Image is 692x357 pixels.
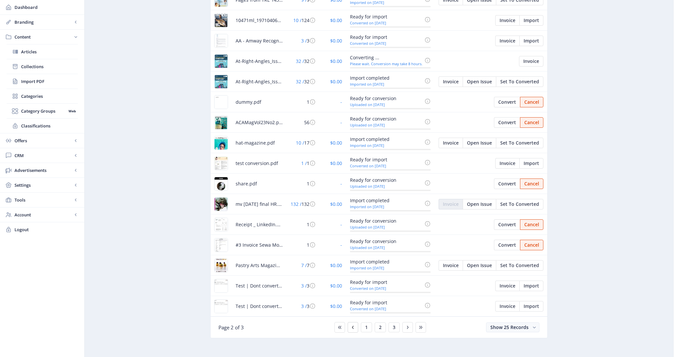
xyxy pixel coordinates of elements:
[467,263,492,268] span: Open Issue
[21,108,66,114] span: Category Groups
[520,240,543,250] button: Cancel
[495,37,519,43] a: Edit page
[21,63,78,70] span: Collections
[463,200,496,206] a: Edit page
[519,281,543,291] button: Import
[524,283,539,288] span: Import
[291,302,316,310] div: 3
[350,33,422,41] div: Ready for import
[524,181,539,186] span: Cancel
[296,78,304,85] span: 32 /
[520,97,543,107] button: Cancel
[500,283,515,288] span: Invoice
[496,78,543,84] a: Edit page
[494,180,520,186] a: Edit page
[439,139,463,145] a: Edit page
[14,152,72,159] span: CRM
[520,117,543,128] button: Cancel
[21,123,78,129] span: Classifications
[14,137,72,144] span: Offers
[495,282,519,288] a: Edit page
[291,139,316,147] div: 17
[301,160,307,166] span: 1 /
[350,13,422,21] div: Ready for import
[330,160,342,166] span: $0.00
[291,200,316,208] div: 132
[463,139,496,145] a: Edit page
[439,78,463,84] a: Edit page
[496,260,543,271] button: Set To Converted
[350,217,422,225] div: Ready for conversion
[236,180,257,188] span: share.pdf
[375,322,386,332] button: 2
[350,307,422,311] div: Converted on [DATE]
[301,262,307,268] span: 7 /
[443,79,459,84] span: Invoice
[350,197,422,205] div: Import completed
[291,78,316,86] div: 32
[350,258,422,266] div: Import completed
[389,322,400,332] button: 3
[495,301,519,312] button: Invoice
[498,99,516,105] span: Convert
[520,119,543,125] a: Edit page
[236,37,283,45] span: AA - Amway Recognition Doc.pdf
[296,140,304,146] span: 10 /
[350,286,422,290] div: Converted on [DATE]
[236,78,283,86] span: At-Right-Angles_Issue- sample for Magloft.pdf
[14,211,72,218] span: Account
[495,281,519,291] button: Invoice
[340,242,342,248] span: -
[14,226,79,233] span: Logout
[215,198,228,211] img: c65e15f1-2a05-4792-bb4a-cc2c3d609b5b.jpg
[14,167,72,174] span: Advertisements
[520,178,543,189] button: Cancel
[215,279,228,292] img: ceb8abed-827d-4082-b0bc-9193d979b5b1.jpg
[340,180,342,187] span: -
[236,159,278,167] span: test conversion.pdf
[291,57,316,65] div: 32
[301,283,307,289] span: 3 /
[495,158,519,169] button: Invoice
[330,38,342,44] span: $0.00
[340,99,342,105] span: -
[21,48,78,55] span: Articles
[463,261,496,268] a: Edit page
[215,238,228,252] img: ed3026f9-b1a9-44e4-9f2f-7505057d48ab.jpg
[463,260,496,271] button: Open Issue
[215,177,228,190] img: d9acae90-08d8-4072-9311-9e1552e000af.jpg
[236,241,283,249] span: #3 Invoice Sewa Mobil.pdf
[236,200,283,208] span: mv [DATE] final HR.pdf
[463,78,496,84] a: Edit page
[495,15,519,26] button: Invoice
[350,266,422,270] div: Imported on [DATE]
[215,157,228,170] img: 17397e63-3e70-4b7c-a401-23d2e5a8d54a.jpg
[340,221,342,228] span: -
[519,302,543,309] a: Edit page
[467,202,492,207] span: Open Issue
[236,221,283,229] span: Receipt _ LinkedIn.pdf
[439,200,463,206] a: Edit page
[439,138,463,148] button: Invoice
[350,21,422,25] div: Converted on [DATE]
[350,74,422,82] div: Import completed
[443,263,459,268] span: Invoice
[393,325,395,330] span: 3
[215,116,228,129] img: 2a04eff4-9cf3-452a-b89a-52a8fe0dbc27.jpg
[439,260,463,271] button: Invoice
[524,242,539,248] span: Cancel
[236,139,275,147] span: hat-magazine.pdf
[494,219,520,230] button: Convert
[215,14,228,27] img: 59b090d7-9bde-433a-8ef7-d5c80797a934.jpg
[519,15,543,26] button: Import
[330,262,342,268] span: $0.00
[520,221,543,227] a: Edit page
[520,219,543,230] button: Cancel
[350,62,422,66] div: Please wait. Conversion may take 8 hours.
[350,156,422,164] div: Ready for import
[14,34,72,40] span: Content
[500,202,539,207] span: Set To Converted
[21,93,78,99] span: Categories
[467,79,492,84] span: Open Issue
[350,135,422,143] div: Import completed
